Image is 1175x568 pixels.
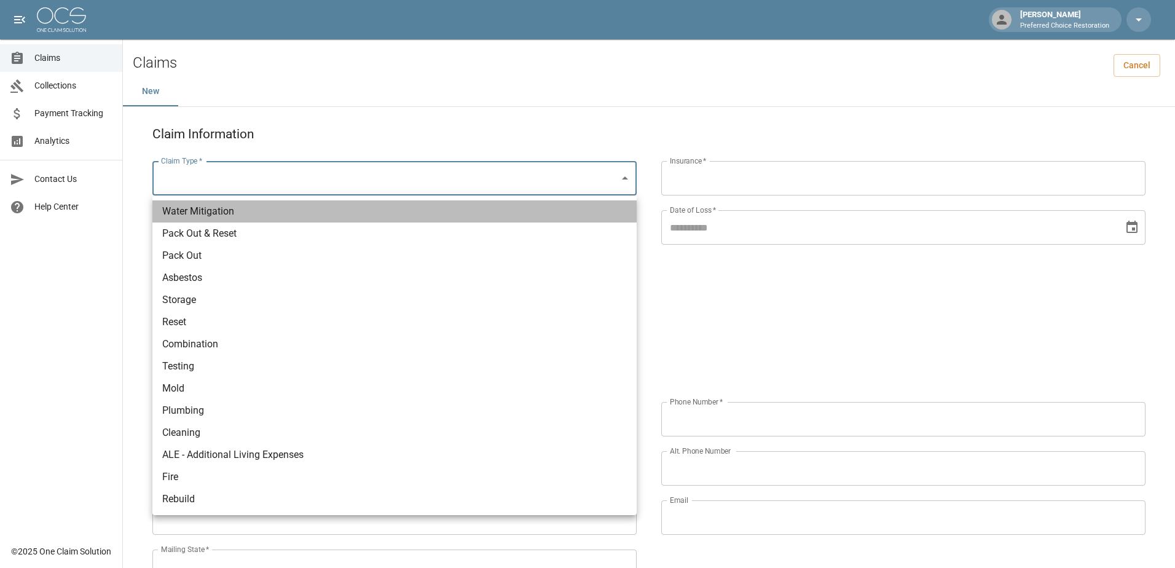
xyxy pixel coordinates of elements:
li: Storage [152,289,637,311]
li: Combination [152,333,637,355]
li: Mold [152,377,637,400]
li: Rebuild [152,488,637,510]
li: Asbestos [152,267,637,289]
li: Plumbing [152,400,637,422]
li: Water Mitigation [152,200,637,223]
li: Fire [152,466,637,488]
li: Pack Out & Reset [152,223,637,245]
li: Cleaning [152,422,637,444]
li: Reset [152,311,637,333]
li: Testing [152,355,637,377]
li: Pack Out [152,245,637,267]
li: ALE - Additional Living Expenses [152,444,637,466]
